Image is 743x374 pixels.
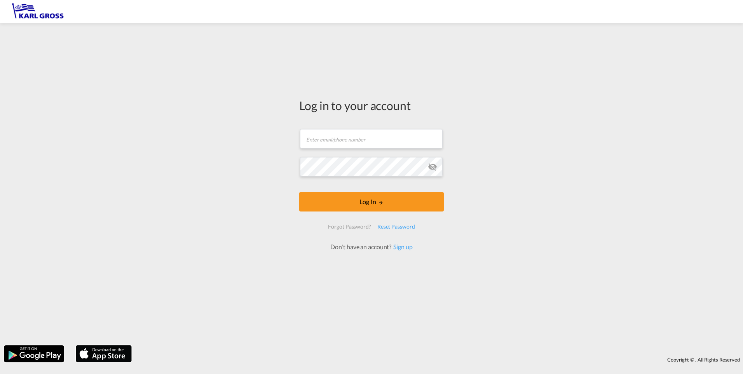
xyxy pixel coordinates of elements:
[12,3,64,21] img: 3269c73066d711f095e541db4db89301.png
[75,344,133,363] img: apple.png
[299,97,444,114] div: Log in to your account
[3,344,65,363] img: google.png
[391,243,412,250] a: Sign up
[299,192,444,211] button: LOGIN
[322,243,421,251] div: Don't have an account?
[136,353,743,366] div: Copyright © . All Rights Reserved
[428,162,437,171] md-icon: icon-eye-off
[300,129,443,149] input: Enter email/phone number
[325,220,374,234] div: Forgot Password?
[374,220,418,234] div: Reset Password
